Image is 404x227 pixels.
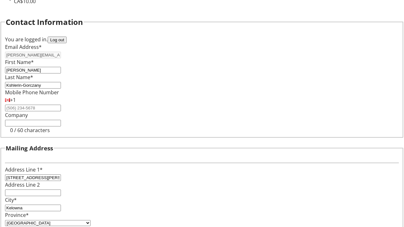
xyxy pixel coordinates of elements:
h2: Contact Information [6,16,83,28]
label: Last Name* [5,74,33,81]
label: Company [5,112,28,119]
label: Address Line 2 [5,181,40,188]
input: City [5,205,61,211]
div: You are logged in. [5,36,399,43]
label: Mobile Phone Number [5,89,59,96]
label: City* [5,196,17,203]
label: Province* [5,212,29,218]
input: Address [5,174,61,181]
button: Log out [48,37,67,43]
h3: Mailing Address [6,144,53,153]
label: Address Line 1* [5,166,43,173]
input: (506) 234-5678 [5,105,61,111]
label: First Name* [5,59,34,66]
tr-character-limit: 0 / 60 characters [10,127,50,134]
label: Email Address* [5,44,42,50]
